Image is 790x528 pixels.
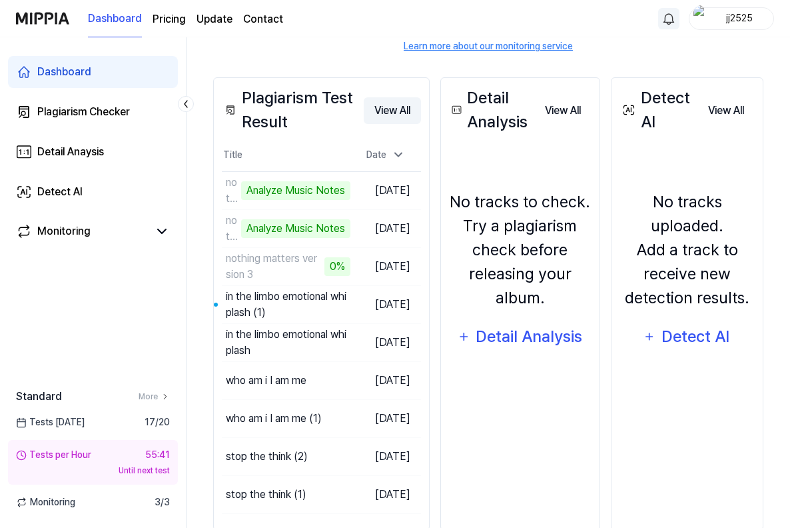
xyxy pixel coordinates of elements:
[16,389,62,405] span: Standard
[16,448,91,462] div: Tests per Hour
[697,97,755,124] button: View All
[350,171,421,209] td: [DATE]
[197,11,232,27] a: Update
[350,323,421,361] td: [DATE]
[222,139,350,171] th: Title
[16,415,85,429] span: Tests [DATE]
[226,327,350,359] div: in the limbo emotional whiplash
[350,399,421,437] td: [DATE]
[350,361,421,399] td: [DATE]
[241,181,350,200] div: Analyze Music Notes
[88,1,142,37] a: Dashboard
[475,324,584,349] div: Detail Analysis
[226,449,308,465] div: stop the think (2)
[689,7,774,30] button: profilejj2525
[364,97,421,124] button: View All
[449,321,592,353] button: Detail Analysis
[155,495,170,509] span: 3 / 3
[226,251,321,283] div: nothing matters version 3
[37,184,83,200] div: Detect AI
[449,86,534,134] div: Detail Analysis
[226,411,322,427] div: who am i I am me (1)
[241,219,350,238] div: Analyze Music Notes
[350,209,421,247] td: [DATE]
[8,136,178,168] a: Detail Anaysis
[350,437,421,475] td: [DATE]
[226,213,238,245] div: nothing matters (pop slow)
[350,475,421,513] td: [DATE]
[635,321,739,353] button: Detect AI
[145,415,170,429] span: 17 / 20
[153,11,186,27] button: Pricing
[619,190,755,310] div: No tracks uploaded. Add a track to receive new detection results.
[350,285,421,323] td: [DATE]
[661,11,677,27] img: 알림
[243,11,283,27] a: Contact
[226,175,238,207] div: nothing matters
[534,97,592,124] button: View All
[37,104,130,120] div: Plagiarism Checker
[16,223,149,239] a: Monitoring
[222,86,364,134] div: Plagiarism Test Result
[713,11,765,25] div: jj2525
[660,324,731,349] div: Detect AI
[404,39,573,53] a: Learn more about our monitoring service
[8,96,178,128] a: Plagiarism Checker
[37,223,91,239] div: Monitoring
[16,465,170,477] div: Until next test
[139,391,170,403] a: More
[145,448,170,462] div: 55:41
[350,247,421,285] td: [DATE]
[226,289,350,321] div: in the limbo emotional whiplash (1)
[693,5,709,32] img: profile
[361,144,410,166] div: Date
[8,56,178,88] a: Dashboard
[324,257,350,276] div: 0%
[226,487,306,503] div: stop the think (1)
[37,144,104,160] div: Detail Anaysis
[449,190,592,310] div: No tracks to check. Try a plagiarism check before releasing your album.
[8,176,178,208] a: Detect AI
[16,495,75,509] span: Monitoring
[226,373,306,389] div: who am i I am me
[37,64,91,80] div: Dashboard
[619,86,697,134] div: Detect AI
